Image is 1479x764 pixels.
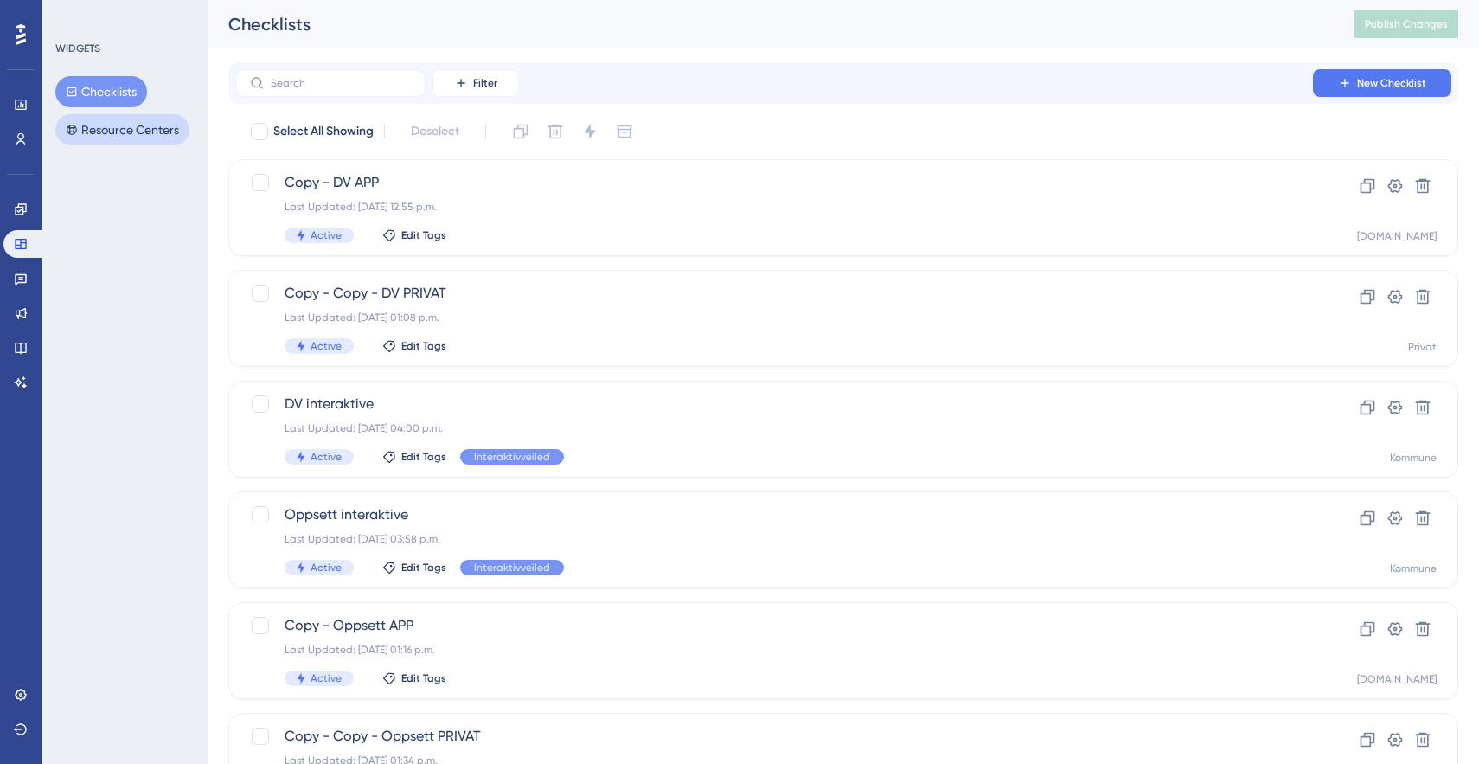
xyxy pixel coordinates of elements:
span: Copy - Oppsett APP [285,615,1264,636]
span: Copy - Copy - DV PRIVAT [285,283,1264,304]
div: Kommune [1390,562,1437,575]
span: Active [311,561,342,575]
span: Active [311,339,342,353]
span: Interaktivveiled [474,450,550,464]
span: Active [311,671,342,685]
div: Last Updated: [DATE] 01:08 p.m. [285,311,1264,324]
button: Edit Tags [382,450,446,464]
span: Copy - DV APP [285,172,1264,193]
button: Resource Centers [55,114,189,145]
span: Edit Tags [401,339,446,353]
div: Privat [1408,340,1437,354]
span: Publish Changes [1365,17,1448,31]
span: Copy - Copy - Oppsett PRIVAT [285,726,1264,747]
button: New Checklist [1313,69,1451,97]
span: Filter [473,76,497,90]
span: Select All Showing [273,121,374,142]
span: Active [311,228,342,242]
button: Publish Changes [1354,10,1458,38]
div: [DOMAIN_NAME] [1357,672,1437,686]
span: Edit Tags [401,450,446,464]
div: WIDGETS [55,42,100,55]
span: New Checklist [1357,76,1426,90]
span: Deselect [411,121,459,142]
span: DV interaktive [285,394,1264,414]
input: Search [271,77,411,89]
div: Checklists [228,12,1311,36]
span: Active [311,450,342,464]
div: Kommune [1390,451,1437,465]
span: Oppsett interaktive [285,504,1264,525]
button: Edit Tags [382,561,446,575]
span: Edit Tags [401,561,446,575]
button: Checklists [55,76,147,107]
button: Filter [432,69,519,97]
button: Deselect [395,116,475,147]
span: Need Help? [73,4,140,25]
div: Last Updated: [DATE] 01:16 p.m. [285,643,1264,657]
button: Edit Tags [382,339,446,353]
div: Last Updated: [DATE] 12:55 p.m. [285,200,1264,214]
button: Edit Tags [382,228,446,242]
div: 4 [151,9,157,22]
span: Edit Tags [401,671,446,685]
div: Last Updated: [DATE] 03:58 p.m. [285,532,1264,546]
span: Interaktivveiled [474,561,550,575]
div: [DOMAIN_NAME] [1357,229,1437,243]
span: Edit Tags [401,228,446,242]
button: Edit Tags [382,671,446,685]
div: Last Updated: [DATE] 04:00 p.m. [285,421,1264,435]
